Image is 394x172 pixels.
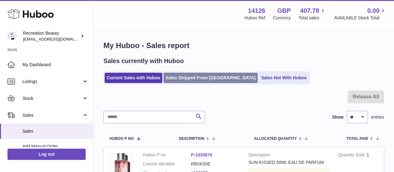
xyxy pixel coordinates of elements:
span: ALLOCATED Quantity [254,137,297,141]
span: Listings [22,79,82,85]
label: Show [332,114,344,120]
strong: 14126 [248,7,265,15]
div: Huboo Ref [244,15,265,21]
h1: My Huboo - Sales report [103,41,384,51]
span: Sales [22,128,88,134]
span: Add Manual Order [22,144,88,150]
img: internalAdmin-14126@internal.huboo.com [7,32,17,41]
span: AVAILABLE Stock Total [334,15,387,21]
span: Stock [22,96,82,101]
span: Total sales [298,15,326,21]
div: SUN-KISSED 50ML EAU DE PARFUM [249,160,329,165]
span: Description [179,137,204,141]
div: Recreation Beauty [23,30,79,42]
h2: Sales currently with Huboo [103,57,184,65]
a: Sales Shipped From [GEOGRAPHIC_DATA] [164,73,258,83]
a: Sales Not With Huboo [259,73,309,83]
strong: Quantity Sold [338,152,367,159]
span: 407.78 [300,7,319,15]
a: 407.78 Total sales [298,7,326,21]
strong: GBP [277,7,291,15]
span: My Dashboard [22,62,88,68]
a: Log out [7,149,86,160]
span: [EMAIL_ADDRESS][DOMAIN_NAME] [23,37,92,42]
span: Huboo P no [110,137,134,141]
span: entries [371,114,384,120]
span: Total paid [346,137,368,141]
dt: Huboo P no [143,152,191,158]
dd: RBSK50E [191,161,239,167]
a: 0.00 AVAILABLE Stock Total [334,7,387,21]
span: Sales [22,112,82,118]
div: Currency [273,15,291,21]
strong: Description [249,152,329,160]
a: P-1033876 [191,152,212,157]
a: Current Sales with Huboo [105,73,162,83]
dt: Current identifier [143,161,191,167]
span: 0.00 [367,7,379,15]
